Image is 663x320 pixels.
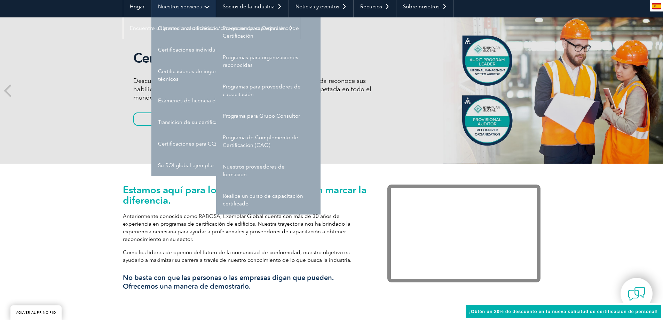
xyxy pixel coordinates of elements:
[151,155,256,176] a: Su ROI global ejemplar
[133,77,371,101] font: Descubra cómo nuestra Certificación de Auditor Interno rediseñada reconoce sus habilidades, logro...
[123,249,352,263] font: Como los líderes de opinión del futuro de la comunidad de conformidad, nuestro objetivo es ayudar...
[10,305,62,320] a: VOLVER AL PRINCIPIO
[360,3,382,10] font: Recursos
[216,185,321,214] a: Realice un curso de capacitación certificado
[133,112,223,126] a: Más información
[123,282,251,290] font: Ofrecemos una manera de demostrarlo.
[158,162,214,169] font: Su ROI global ejemplar
[16,311,56,315] font: VOLVER AL PRINCIPIO
[151,90,256,111] a: Exámenes de licencia de la FCC
[652,3,661,9] img: es
[216,105,321,127] a: Programa para Grupo Consultor
[216,47,321,76] a: Programas para organizaciones reconocidas
[158,47,225,53] font: Certificaciones individuales
[151,133,256,155] a: Certificaciones para CQA de ASQ
[216,76,321,105] a: Programas para proveedores de capacitación
[133,50,316,66] font: Certificación de Auditor Interno
[158,119,228,125] font: Transición de su certificación
[151,61,256,90] a: Certificaciones de ingenieros y técnicos
[158,141,240,147] font: Certificaciones para CQA de ASQ
[469,309,658,314] font: ¡Obtén un 20% de descuento en tu nueva solicitud de certificación de personal!
[223,54,298,68] font: Programas para organizaciones reconocidas
[223,164,285,178] font: Nuestros proveedores de formación
[216,156,321,185] a: Nuestros proveedores de formación
[223,84,301,97] font: Programas para proveedores de capacitación
[130,3,144,10] font: Hogar
[628,285,645,303] img: contact-chat.png
[403,3,440,10] font: Sobre nosotros
[151,39,256,61] a: Certificaciones individuales
[158,3,202,10] font: Nuestros servicios
[123,273,334,282] font: No basta con que las personas o las empresas digan que pueden.
[130,25,286,31] font: Encuentre un profesional certificado/proveedor de capacitación
[223,3,275,10] font: Socios de la industria
[158,68,233,82] font: Certificaciones de ingenieros y técnicos
[223,113,300,119] font: Programa para Grupo Consultor
[216,127,321,156] a: Programa de Complemento de Certificación (CAO)
[387,185,540,282] iframe: Exemplar Global: Trabajando juntos para marcar la diferencia
[223,193,303,207] font: Realice un curso de capacitación certificado
[123,17,300,39] a: Encuentre un profesional certificado/proveedor de capacitación
[223,134,298,148] font: Programa de Complemento de Certificación (CAO)
[295,3,339,10] font: Noticias y eventos
[123,213,350,242] font: Anteriormente conocida como RABQSA, Exemplar Global cuenta con más de 30 años de experiencia en p...
[158,97,236,104] font: Exámenes de licencia de la FCC
[123,184,366,206] font: Estamos aquí para los auditores que quieren marcar la diferencia.
[151,111,256,133] a: Transición de su certificación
